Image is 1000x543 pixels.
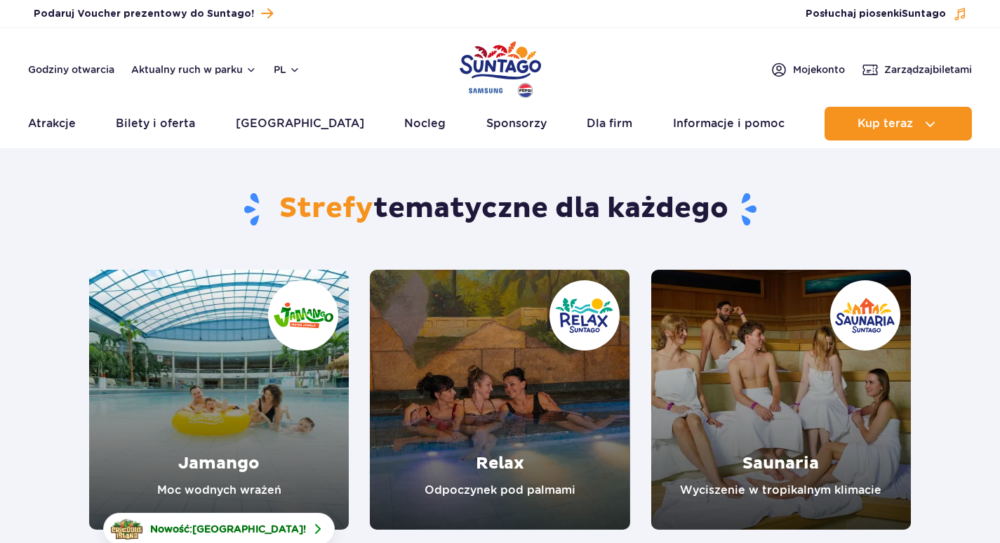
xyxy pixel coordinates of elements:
span: Zarządzaj biletami [884,63,972,77]
a: Zarządzajbiletami [862,61,972,78]
a: Informacje i pomoc [673,107,785,140]
a: [GEOGRAPHIC_DATA] [236,107,364,140]
button: Kup teraz [825,107,972,140]
a: Podaruj Voucher prezentowy do Suntago! [34,4,273,23]
span: [GEOGRAPHIC_DATA] [192,523,303,535]
a: Dla firm [587,107,632,140]
span: Suntago [902,9,946,19]
a: Sponsorzy [486,107,547,140]
a: Atrakcje [28,107,76,140]
span: Posłuchaj piosenki [806,7,946,21]
a: Jamango [89,270,349,530]
h1: tematyczne dla każdego [89,191,911,228]
span: Moje konto [793,63,845,77]
span: Strefy [279,191,373,226]
button: Aktualny ruch w parku [131,64,257,75]
span: Podaruj Voucher prezentowy do Suntago! [34,7,254,21]
span: Nowość: ! [150,522,306,536]
a: Saunaria [651,270,911,530]
a: Bilety i oferta [116,107,195,140]
a: Park of Poland [460,35,541,100]
a: Nocleg [404,107,446,140]
a: Relax [370,270,629,530]
a: Mojekonto [771,61,845,78]
span: Kup teraz [858,117,913,130]
a: Godziny otwarcia [28,63,114,77]
button: pl [274,63,300,77]
button: Posłuchaj piosenkiSuntago [806,7,967,21]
